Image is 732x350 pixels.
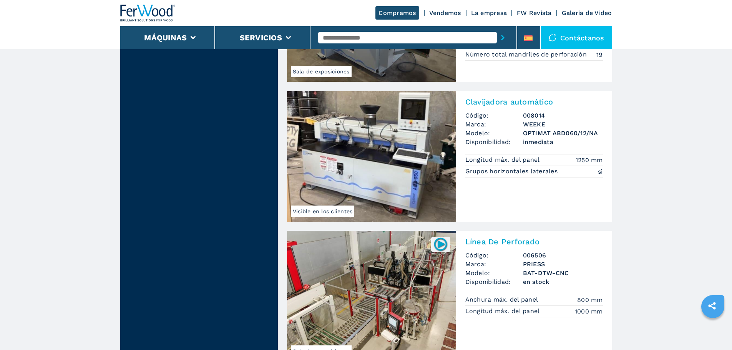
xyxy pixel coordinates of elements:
[465,277,523,286] span: Disponibilidad:
[120,5,176,22] img: Ferwood
[240,33,282,42] button: Servicios
[465,111,523,120] span: Código:
[465,167,560,176] p: Grupos horizontales laterales
[523,251,603,260] h3: 006506
[465,237,603,246] h2: Línea De Perforado
[596,50,603,59] em: 19
[291,66,352,77] span: Sala de exposiciones
[465,97,603,106] h2: Clavijadora automàtico
[291,206,355,217] span: Visible en los clientes
[471,9,507,17] a: La empresa
[465,251,523,260] span: Código:
[465,260,523,269] span: Marca:
[375,6,419,20] a: Compramos
[465,129,523,138] span: Modelo:
[523,111,603,120] h3: 008014
[523,129,603,138] h3: OPTIMAT ABD060/12/NA
[598,167,603,176] em: sì
[429,9,461,17] a: Vendemos
[702,296,722,315] a: sharethis
[465,120,523,129] span: Marca:
[576,156,603,164] em: 1250 mm
[541,26,612,49] div: Contáctanos
[497,29,509,46] button: submit-button
[523,138,603,146] span: inmediata
[523,120,603,129] h3: WEEKE
[523,260,603,269] h3: PRIESS
[465,156,542,164] p: Longitud máx. del panel
[523,269,603,277] h3: BAT-DTW-CNC
[465,138,523,146] span: Disponibilidad:
[699,315,726,344] iframe: Chat
[575,307,603,316] em: 1000 mm
[287,91,456,222] img: Clavijadora automàtico WEEKE OPTIMAT ABD060/12/NA
[549,34,556,41] img: Contáctanos
[465,269,523,277] span: Modelo:
[577,295,603,304] em: 800 mm
[144,33,187,42] button: Máquinas
[517,9,552,17] a: FW Revista
[465,307,542,315] p: Longitud máx. del panel
[523,277,603,286] span: en stock
[433,237,448,252] img: 006506
[287,91,612,222] a: Clavijadora automàtico WEEKE OPTIMAT ABD060/12/NAVisible en los clientesClavijadora automàticoCód...
[465,50,589,59] p: Número total mandriles de perforación
[562,9,612,17] a: Galeria de Video
[465,295,540,304] p: Anchura máx. del panel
